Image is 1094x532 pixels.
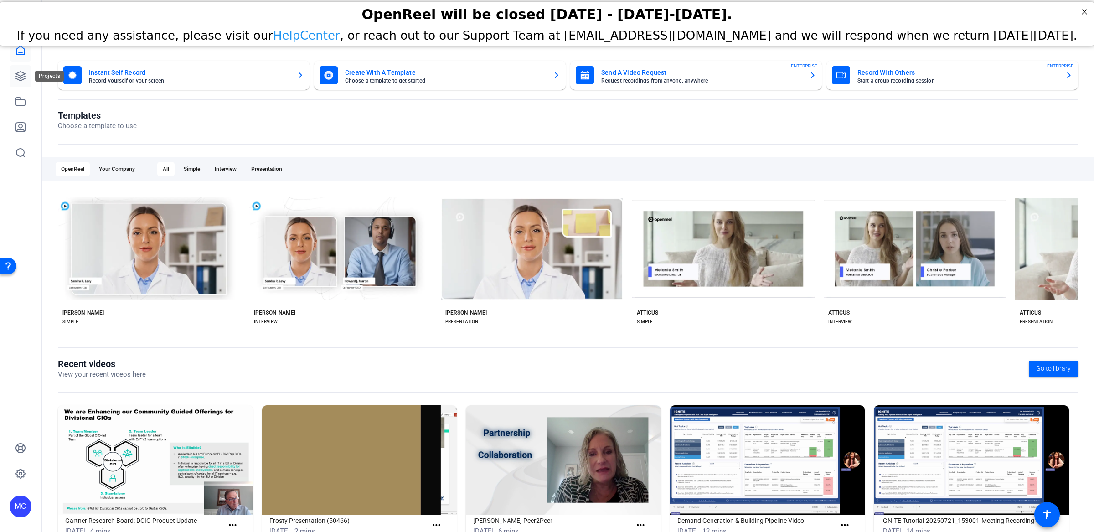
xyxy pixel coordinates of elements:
p: View your recent videos here [58,369,146,380]
mat-icon: more_horiz [839,520,851,531]
div: [PERSON_NAME] [62,309,104,316]
span: ENTERPRISE [791,62,817,69]
div: INTERVIEW [254,318,278,325]
button: Record With OthersStart a group recording sessionENTERPRISE [826,61,1078,90]
span: Go to library [1036,364,1071,373]
div: ATTICUS [1020,309,1041,316]
div: Interview [209,162,242,176]
img: Tracy Orr Peer2Peer [466,405,661,515]
div: Simple [178,162,206,176]
p: Choose a template to use [58,121,137,131]
mat-card-subtitle: Choose a template to get started [345,78,546,83]
h1: Gartner Research Board: DCIO Product Update [65,515,223,526]
span: If you need any assistance, please visit our , or reach out to our Support Team at [EMAIL_ADDRESS... [17,26,1077,40]
button: Create With A TemplateChoose a template to get started [314,61,566,90]
h1: [PERSON_NAME] Peer2Peer [473,515,631,526]
div: INTERVIEW [828,318,852,325]
img: Demand Generation & Building Pipeline Video [670,405,865,515]
div: ATTICUS [637,309,658,316]
a: HelpCenter [273,26,340,40]
mat-card-title: Record With Others [857,67,1058,78]
mat-card-title: Send A Video Request [601,67,802,78]
div: SIMPLE [637,318,653,325]
div: Presentation [246,162,288,176]
span: ENTERPRISE [1047,62,1073,69]
mat-card-subtitle: Request recordings from anyone, anywhere [601,78,802,83]
div: SIMPLE [62,318,78,325]
h1: Demand Generation & Building Pipeline Video [677,515,836,526]
h1: IGNITE Tutorial-20250721_153001-Meeting Recording [881,515,1039,526]
mat-card-subtitle: Record yourself or your screen [89,78,289,83]
h1: Recent videos [58,358,146,369]
div: OpenReel [56,162,90,176]
mat-icon: more_horiz [635,520,646,531]
div: PRESENTATION [1020,318,1053,325]
div: OpenReel will be closed [DATE] - [DATE]-[DATE]. [11,4,1083,20]
button: Instant Self RecordRecord yourself or your screen [58,61,310,90]
mat-icon: more_horiz [431,520,442,531]
img: Gartner Research Board: DCIO Product Update [58,405,253,515]
a: Go to library [1029,361,1078,377]
mat-icon: accessibility [1042,509,1053,520]
mat-icon: more_horiz [227,520,238,531]
img: IGNITE Tutorial-20250721_153001-Meeting Recording [874,405,1069,515]
mat-card-subtitle: Start a group recording session [857,78,1058,83]
img: Frosty Presentation (50466) [262,405,457,515]
div: MC [10,496,31,517]
div: Your Company [93,162,140,176]
mat-card-title: Instant Self Record [89,67,289,78]
div: PRESENTATION [445,318,478,325]
button: Send A Video RequestRequest recordings from anyone, anywhereENTERPRISE [570,61,822,90]
h1: Frosty Presentation (50466) [269,515,428,526]
h1: Templates [58,110,137,121]
div: Projects [35,71,64,82]
div: All [157,162,175,176]
div: ATTICUS [828,309,850,316]
mat-card-title: Create With A Template [345,67,546,78]
div: [PERSON_NAME] [254,309,295,316]
div: [PERSON_NAME] [445,309,487,316]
